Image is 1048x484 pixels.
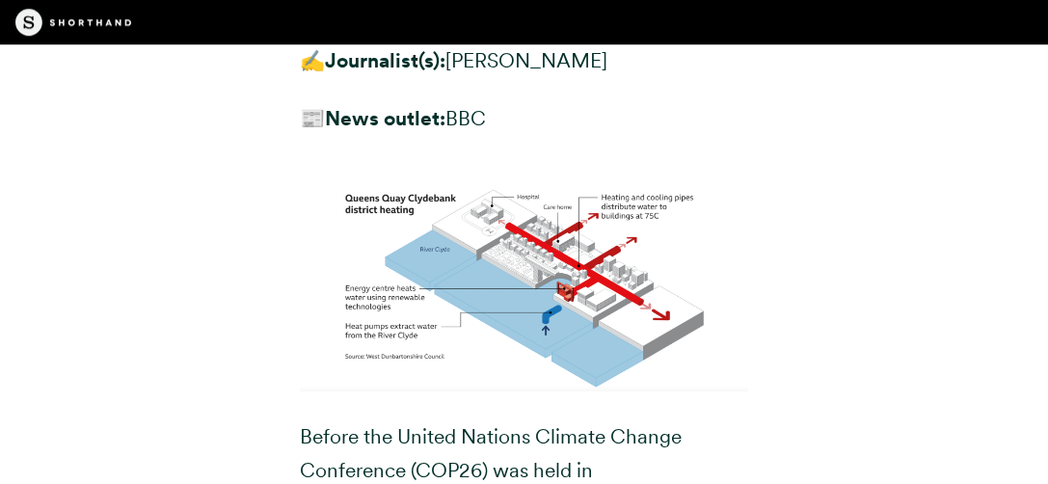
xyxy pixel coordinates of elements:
strong: News outlet: [325,106,445,130]
img: Labelled diagram of the Queens Quay Clydebank district heating. [300,159,748,391]
img: The Craft [15,9,131,36]
p: 📰 BBC [300,101,748,136]
p: ✍️ [PERSON_NAME] [300,43,748,78]
strong: Journalist(s): [325,48,445,72]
